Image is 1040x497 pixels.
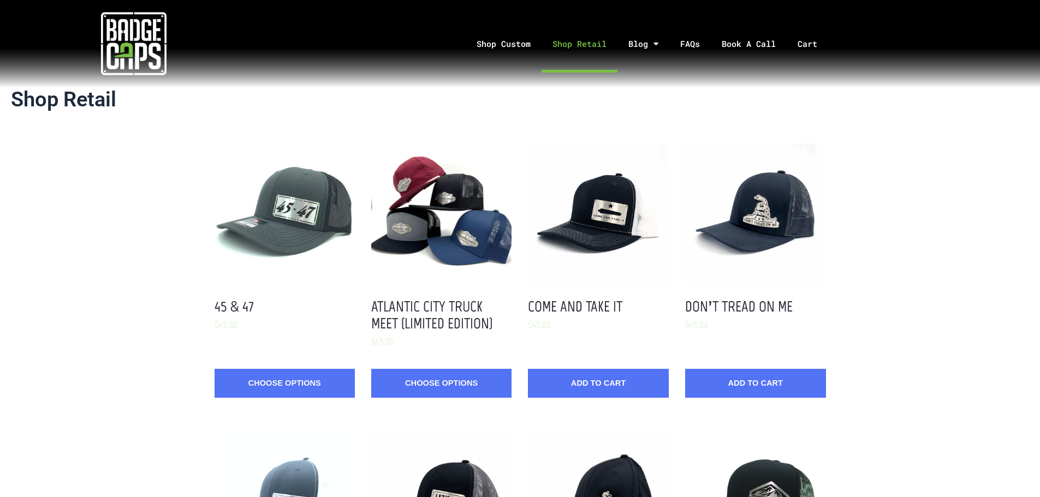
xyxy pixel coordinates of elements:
img: badgecaps white logo with green acccent [101,11,167,76]
a: Blog [617,15,669,73]
button: Atlantic City Truck Meet Hat Options [371,143,512,284]
h1: Shop Retail [11,87,1029,112]
a: 45 & 47 [215,297,254,315]
a: Come and Take It [528,297,622,315]
nav: Menu [267,15,1040,73]
span: $45.00 [215,319,237,331]
a: Shop Custom [466,15,542,73]
a: Atlantic City Truck Meet (Limited Edition) [371,297,492,332]
a: Shop Retail [542,15,617,73]
a: Don’t Tread on Me [685,297,793,315]
a: Choose Options [215,369,355,398]
span: $45.00 [371,336,394,348]
span: $45.00 [685,319,708,331]
a: Cart [787,15,842,73]
a: Book A Call [711,15,787,73]
span: $45.00 [528,319,551,331]
a: FAQs [669,15,711,73]
a: Choose Options [371,369,512,398]
button: Add to Cart [685,369,825,398]
button: Add to Cart [528,369,668,398]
